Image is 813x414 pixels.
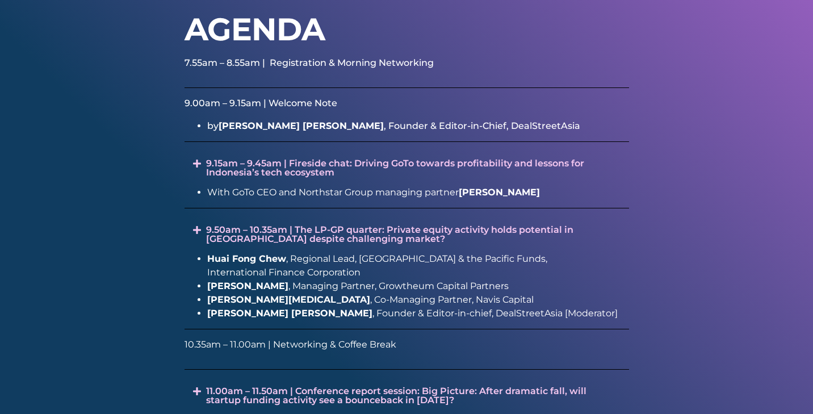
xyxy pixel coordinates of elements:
[207,186,629,199] li: With GoTo CEO and Northstar Group managing partner
[206,158,584,178] a: 9.15am – 9.45am | Fireside chat: Driving GoTo towards profitability and lessons for Indonesia’s t...
[207,293,629,307] li: , Co-Managing Partner, Navis Capital
[207,281,288,291] span: [PERSON_NAME]
[207,253,286,264] span: Huai Fong Chew
[185,97,629,110] p: 9.00am – 9.15am | Welcome Note
[207,308,372,319] span: [PERSON_NAME] [PERSON_NAME]
[219,120,384,131] strong: [PERSON_NAME] [PERSON_NAME]
[206,386,586,405] a: 11.00am – 11.50am | Conference report session: Big Picture: After dramatic fall, will startup fun...
[185,56,629,70] p: 7.55am – 8.55am | Registration & Morning Networking
[207,252,629,279] li: , Regional Lead, [GEOGRAPHIC_DATA] & the Pacific Funds, International Finance Corporation
[207,279,629,293] li: , Managing Partner, Growtheum Capital Partners
[206,224,573,244] a: 9.50am – 10.35am | The LP-GP quarter: Private equity activity holds potential in [GEOGRAPHIC_DATA...
[207,294,370,305] span: [PERSON_NAME][MEDICAL_DATA]
[459,187,540,198] b: [PERSON_NAME]
[185,338,629,352] p: 10.35am – 11.00am | Networking & Coffee Break
[185,14,629,45] h2: AGENDA
[207,307,629,320] li: , Founder & Editor-in-chief, DealStreetAsia [Moderator]
[207,119,629,133] li: by , Founder & Editor-in-Chief, DealStreetAsia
